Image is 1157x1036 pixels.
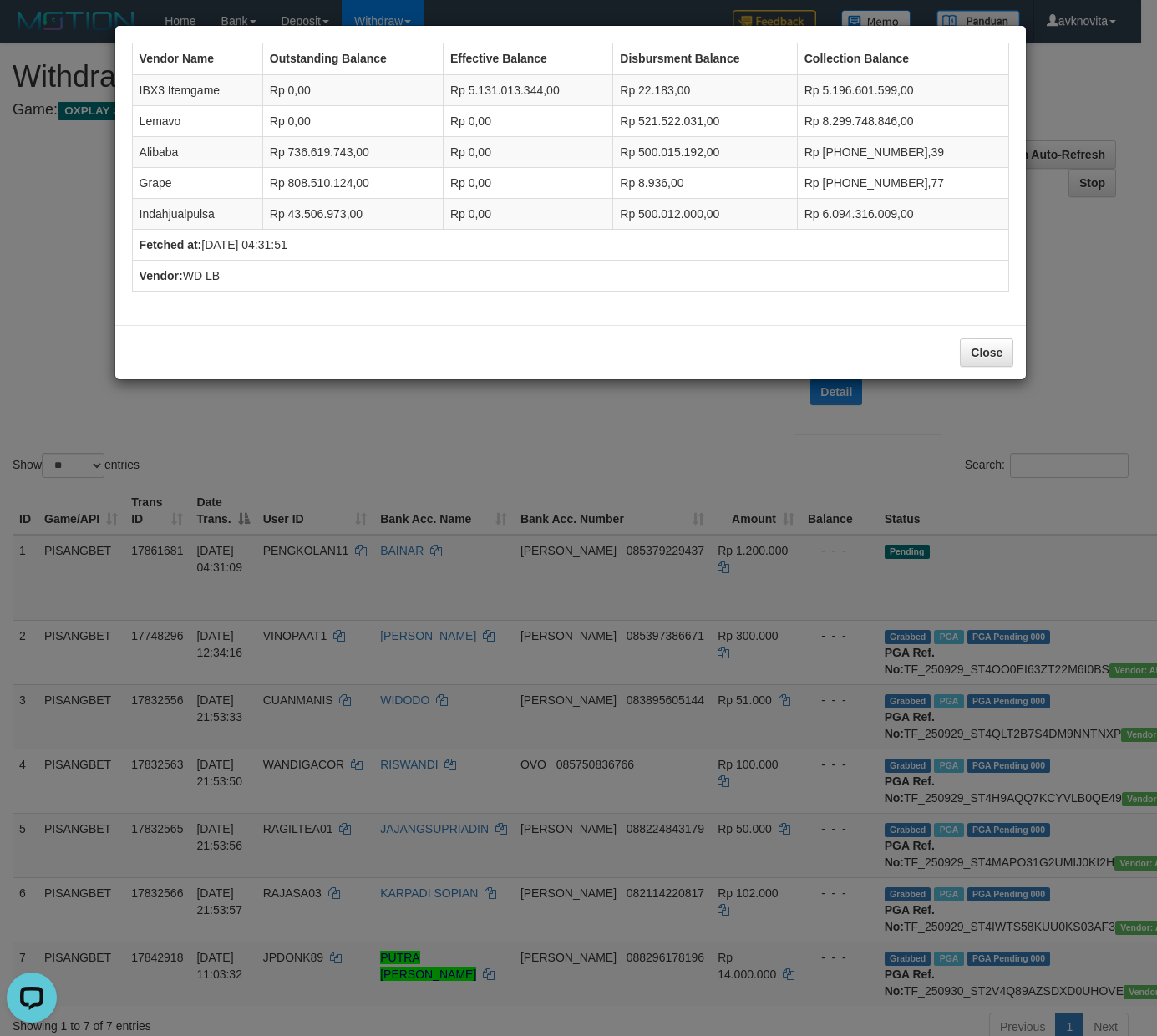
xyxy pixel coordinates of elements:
[613,168,797,199] td: Rp 8.936,00
[140,238,202,251] b: Fetched at:
[960,338,1013,367] button: Close
[132,137,262,168] td: Alibaba
[797,74,1009,106] td: Rp 5.196.601.599,00
[262,43,443,75] th: Outstanding Balance
[443,137,612,168] td: Rp 0,00
[613,137,797,168] td: Rp 500.015.192,00
[262,199,443,230] td: Rp 43.506.973,00
[262,106,443,137] td: Rp 0,00
[797,106,1009,137] td: Rp 8.299.748.846,00
[797,199,1009,230] td: Rp 6.094.316.009,00
[613,106,797,137] td: Rp 521.522.031,00
[132,106,262,137] td: Lemavo
[613,74,797,106] td: Rp 22.183,00
[797,168,1009,199] td: Rp [PHONE_NUMBER],77
[262,137,443,168] td: Rp 736.619.743,00
[443,168,612,199] td: Rp 0,00
[443,43,612,75] th: Effective Balance
[443,106,612,137] td: Rp 0,00
[262,74,443,106] td: Rp 0,00
[443,74,612,106] td: Rp 5.131.013.344,00
[7,7,57,57] button: Open LiveChat chat widget
[132,261,1009,292] td: WD LB
[613,199,797,230] td: Rp 500.012.000,00
[132,230,1009,261] td: [DATE] 04:31:51
[140,269,183,282] b: Vendor:
[132,168,262,199] td: Grape
[132,43,262,75] th: Vendor Name
[132,199,262,230] td: Indahjualpulsa
[797,43,1009,75] th: Collection Balance
[613,43,797,75] th: Disbursment Balance
[797,137,1009,168] td: Rp [PHONE_NUMBER],39
[132,74,262,106] td: IBX3 Itemgame
[443,199,612,230] td: Rp 0,00
[262,168,443,199] td: Rp 808.510.124,00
